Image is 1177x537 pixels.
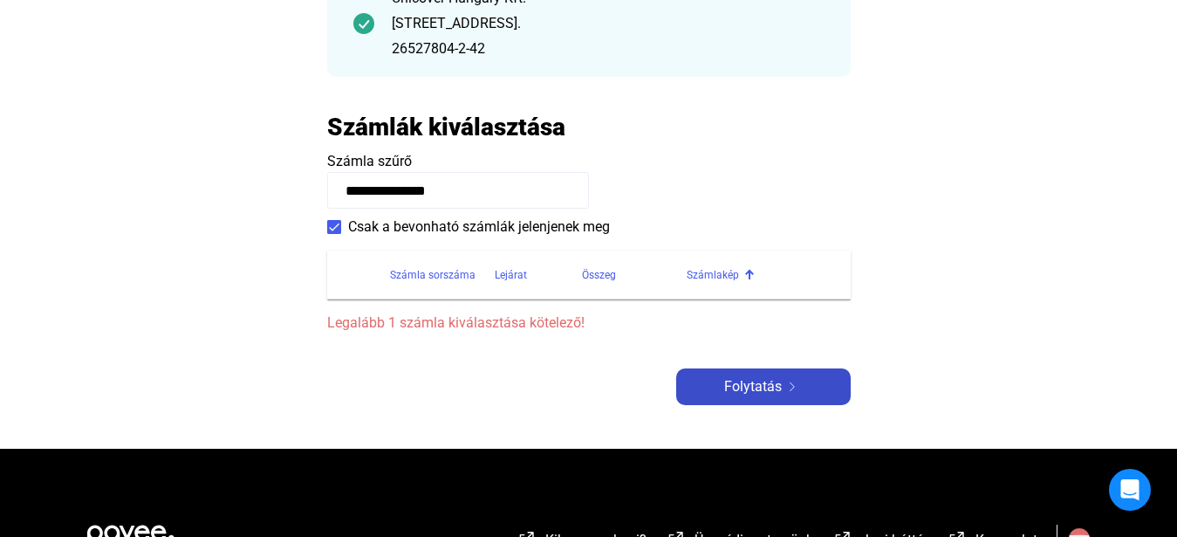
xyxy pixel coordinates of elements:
div: [STREET_ADDRESS]. [392,13,825,34]
div: Lejárat [495,265,527,286]
div: 26527804-2-42 [392,38,825,59]
div: Összeg [582,265,687,286]
div: Open Intercom Messenger [1109,469,1151,511]
span: Folytatás [724,376,782,397]
div: Összeg [582,265,616,286]
button: Folytatásarrow-right-white [676,368,851,405]
h2: Számlák kiválasztása [327,112,565,142]
img: checkmark-darker-green-circle [353,13,374,34]
div: Számlakép [687,265,830,286]
div: Lejárat [495,265,582,286]
span: Legalább 1 számla kiválasztása kötelező! [327,313,851,334]
div: Számla sorszáma [390,265,495,286]
div: Számlakép [687,265,739,286]
span: Csak a bevonható számlák jelenjenek meg [348,217,610,238]
img: arrow-right-white [782,382,803,391]
div: Számla sorszáma [390,265,476,286]
span: Számla szűrő [327,153,412,169]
